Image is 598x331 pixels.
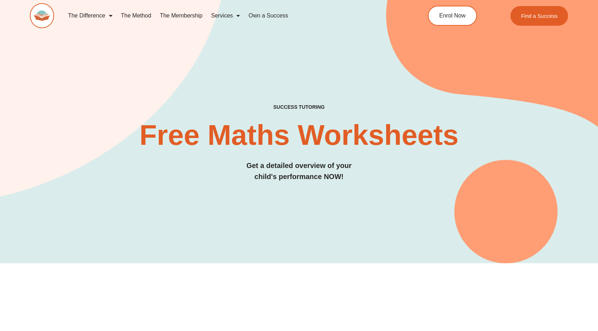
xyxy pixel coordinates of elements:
[64,7,117,24] a: The Difference
[117,7,156,24] a: The Method
[244,7,292,24] a: Own a Success
[30,104,568,110] h4: SUCCESS TUTORING​
[30,121,568,149] h2: Free Maths Worksheets​
[30,160,568,182] h3: Get a detailed overview of your child's performance NOW!
[439,13,466,19] span: Enrol Now
[510,6,568,26] a: Find a Success
[207,7,244,24] a: Services
[64,7,397,24] nav: Menu
[156,7,207,24] a: The Membership
[428,6,477,26] a: Enrol Now
[521,13,557,19] span: Find a Success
